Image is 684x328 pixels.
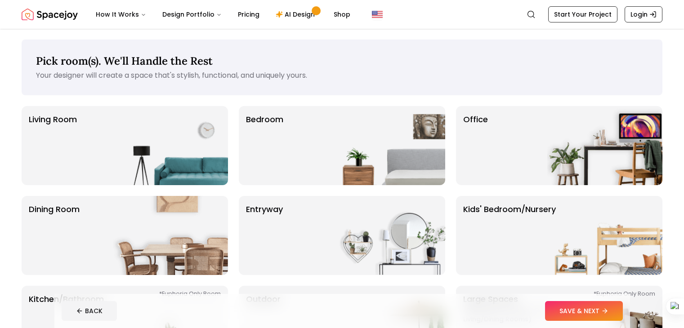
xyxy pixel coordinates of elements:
a: Shop [326,5,358,23]
p: Bedroom [246,113,283,178]
p: Kids' Bedroom/Nursery [463,203,556,268]
p: Office [463,113,488,178]
span: Pick room(s). We'll Handle the Rest [36,54,213,68]
p: Dining Room [29,203,80,268]
a: Start Your Project [548,6,617,22]
button: SAVE & NEXT [545,301,623,321]
img: Living Room [113,106,228,185]
p: entryway [246,203,283,268]
img: entryway [330,196,445,275]
a: AI Design [268,5,325,23]
nav: Main [89,5,358,23]
img: Kids' Bedroom/Nursery [547,196,662,275]
img: Dining Room [113,196,228,275]
img: Office [547,106,662,185]
button: Design Portfolio [155,5,229,23]
img: Bedroom [330,106,445,185]
a: Spacejoy [22,5,78,23]
a: Pricing [231,5,267,23]
a: Login [625,6,662,22]
p: Living Room [29,113,77,178]
p: Your designer will create a space that's stylish, functional, and uniquely yours. [36,70,648,81]
img: United States [372,9,383,20]
button: BACK [62,301,117,321]
button: How It Works [89,5,153,23]
img: Spacejoy Logo [22,5,78,23]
